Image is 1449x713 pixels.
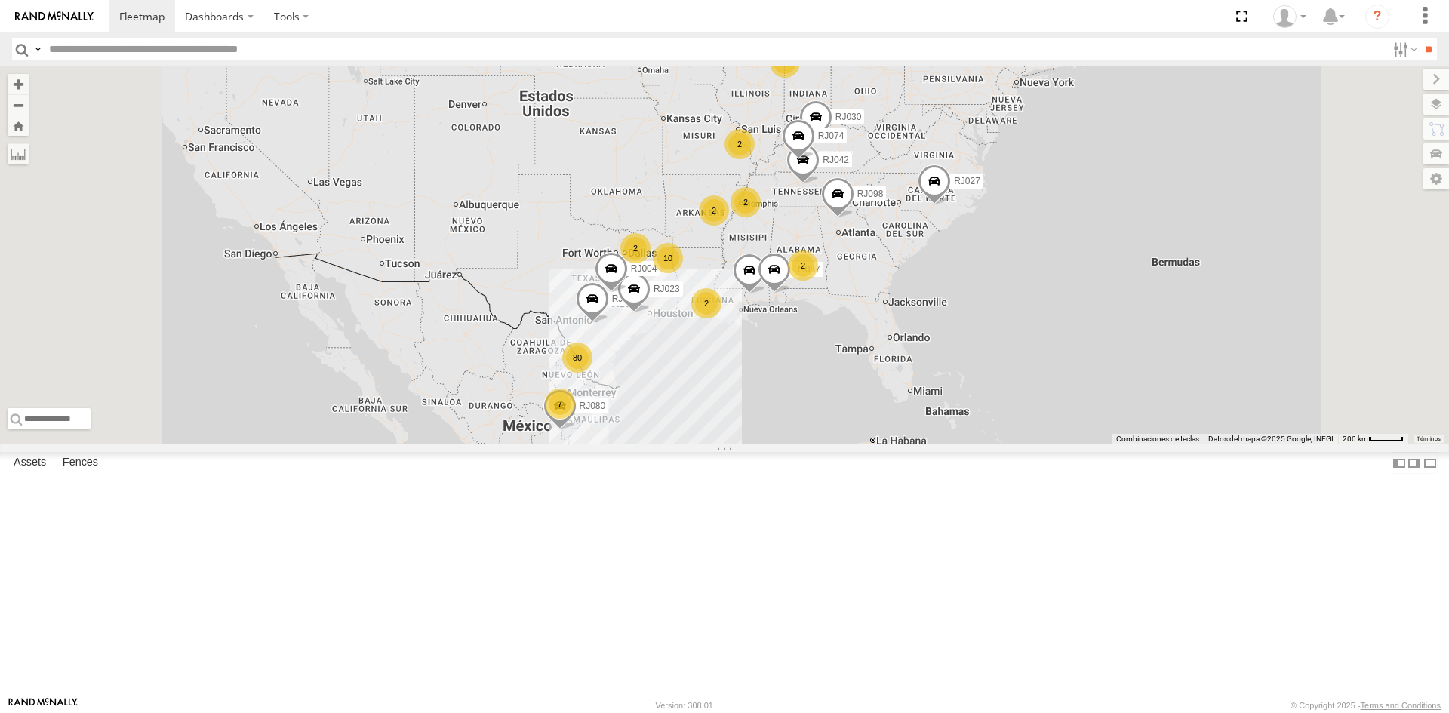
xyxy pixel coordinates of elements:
[653,243,683,273] div: 10
[1417,436,1441,442] a: Términos (se abre en una nueva pestaña)
[15,11,94,22] img: rand-logo.svg
[1365,5,1389,29] i: ?
[55,453,106,474] label: Fences
[656,701,713,710] div: Version: 308.01
[545,389,575,419] div: 7
[1268,5,1312,28] div: Pablo Ruiz
[1116,434,1199,444] button: Combinaciones de teclas
[788,250,818,281] div: 2
[1423,452,1438,474] label: Hide Summary Table
[8,94,29,115] button: Zoom out
[1343,435,1368,443] span: 200 km
[631,263,657,273] span: RJ004
[32,38,44,60] label: Search Query
[857,188,884,198] span: RJ098
[731,187,761,217] div: 2
[1407,452,1422,474] label: Dock Summary Table to the Right
[654,284,680,294] span: RJ023
[1387,38,1420,60] label: Search Filter Options
[620,233,651,263] div: 2
[6,453,54,474] label: Assets
[8,115,29,136] button: Zoom Home
[1423,168,1449,189] label: Map Settings
[612,293,638,304] span: RJ038
[1338,434,1408,444] button: Escala del mapa: 200 km por 43 píxeles
[691,288,721,318] div: 2
[562,343,592,373] div: 80
[770,48,800,78] div: 2
[580,400,606,410] span: RJ080
[823,155,849,165] span: RJ042
[835,112,862,122] span: RJ030
[8,143,29,164] label: Measure
[954,175,980,186] span: RJ027
[1361,701,1441,710] a: Terms and Conditions
[794,264,820,275] span: RJ087
[1208,435,1334,443] span: Datos del mapa ©2025 Google, INEGI
[699,195,729,226] div: 2
[1392,452,1407,474] label: Dock Summary Table to the Left
[818,130,844,140] span: RJ074
[8,74,29,94] button: Zoom in
[8,698,78,713] a: Visit our Website
[724,129,755,159] div: 2
[1291,701,1441,710] div: © Copyright 2025 -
